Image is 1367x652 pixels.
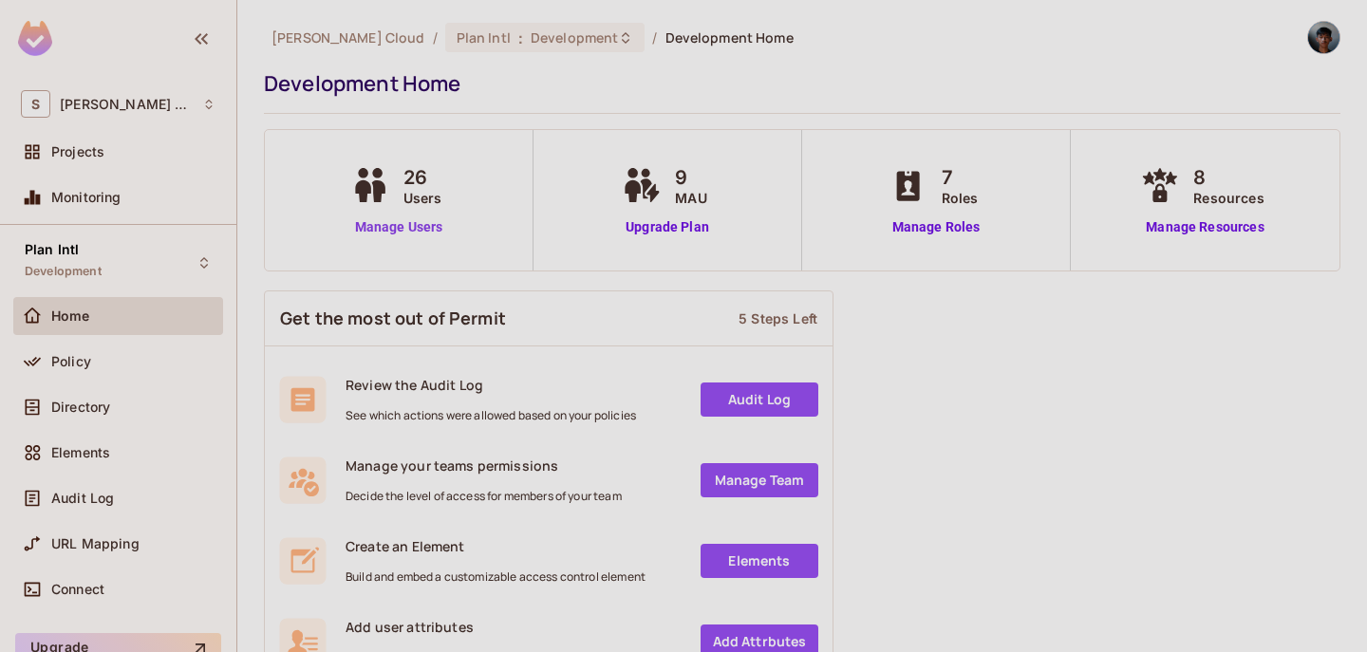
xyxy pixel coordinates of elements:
a: Upgrade Plan [618,217,716,237]
a: Manage Team [701,463,818,497]
span: Review the Audit Log [346,376,636,394]
a: Elements [701,544,818,578]
span: Create an Element [346,537,646,555]
div: 5 Steps Left [739,309,817,327]
span: the active workspace [272,28,425,47]
img: Wanfah Diva [1308,22,1339,53]
span: Directory [51,400,110,415]
a: Manage Resources [1136,217,1273,237]
span: URL Mapping [51,536,140,551]
span: 9 [675,163,706,192]
span: Resources [1193,188,1264,208]
a: Manage Users [346,217,452,237]
span: Home [51,308,90,324]
span: Roles [942,188,979,208]
img: SReyMgAAAABJRU5ErkJggg== [18,21,52,56]
span: Policy [51,354,91,369]
span: Development Home [665,28,794,47]
span: Elements [51,445,110,460]
span: Build and embed a customizable access control element [346,569,646,585]
span: 26 [403,163,442,192]
span: Add user attributes [346,618,638,636]
li: / [652,28,657,47]
span: Workspace: Sawala Cloud [60,97,193,112]
span: Projects [51,144,104,159]
span: Development [25,264,102,279]
span: Connect [51,582,104,597]
span: S [21,90,50,118]
span: Manage your teams permissions [346,456,622,475]
span: Plan Intl [25,242,79,257]
span: : [517,30,524,46]
span: Development [531,28,618,47]
li: / [433,28,438,47]
span: See which actions were allowed based on your policies [346,408,636,423]
span: MAU [675,188,706,208]
a: Manage Roles [885,217,988,237]
span: Users [403,188,442,208]
span: Decide the level of access for members of your team [346,489,622,504]
span: 7 [942,163,979,192]
a: Audit Log [701,382,818,417]
span: Plan Intl [457,28,511,47]
div: Development Home [264,69,1331,98]
span: Monitoring [51,190,122,205]
span: 8 [1193,163,1264,192]
span: Audit Log [51,491,114,506]
span: Get the most out of Permit [280,307,506,330]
